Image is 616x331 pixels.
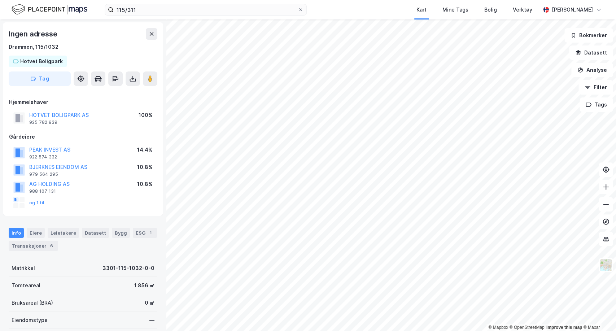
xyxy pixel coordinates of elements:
[416,5,427,14] div: Kart
[137,145,153,154] div: 14.4%
[564,28,613,43] button: Bokmerker
[9,132,157,141] div: Gårdeiere
[29,154,57,160] div: 922 574 332
[29,188,56,194] div: 988 107 131
[27,228,45,238] div: Eiere
[137,180,153,188] div: 10.8%
[147,229,154,236] div: 1
[137,163,153,171] div: 10.8%
[9,28,58,40] div: Ingen adresse
[9,228,24,238] div: Info
[134,281,154,290] div: 1 856 ㎡
[29,171,58,177] div: 979 564 295
[569,45,613,60] button: Datasett
[578,80,613,95] button: Filter
[9,71,71,86] button: Tag
[580,296,616,331] div: Kontrollprogram for chat
[20,57,63,66] div: Hotvet Boligpark
[488,325,508,330] a: Mapbox
[12,299,53,307] div: Bruksareal (BRA)
[580,97,613,112] button: Tags
[112,228,130,238] div: Bygg
[114,4,298,15] input: Søk på adresse, matrikkel, gårdeiere, leietakere eller personer
[571,63,613,77] button: Analyse
[9,241,58,251] div: Transaksjoner
[484,5,497,14] div: Bolig
[12,3,87,16] img: logo.f888ab2527a4732fd821a326f86c7f29.svg
[552,5,593,14] div: [PERSON_NAME]
[145,299,154,307] div: 0 ㎡
[580,296,616,331] iframe: Chat Widget
[510,325,545,330] a: OpenStreetMap
[149,316,154,325] div: —
[48,242,55,249] div: 6
[599,258,613,272] img: Z
[82,228,109,238] div: Datasett
[513,5,532,14] div: Verktøy
[12,316,48,325] div: Eiendomstype
[29,119,57,125] div: 925 782 939
[9,98,157,106] div: Hjemmelshaver
[9,43,58,51] div: Drammen, 115/1032
[48,228,79,238] div: Leietakere
[442,5,468,14] div: Mine Tags
[139,111,153,119] div: 100%
[133,228,157,238] div: ESG
[12,281,40,290] div: Tomteareal
[12,264,35,273] div: Matrikkel
[102,264,154,273] div: 3301-115-1032-0-0
[546,325,582,330] a: Improve this map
